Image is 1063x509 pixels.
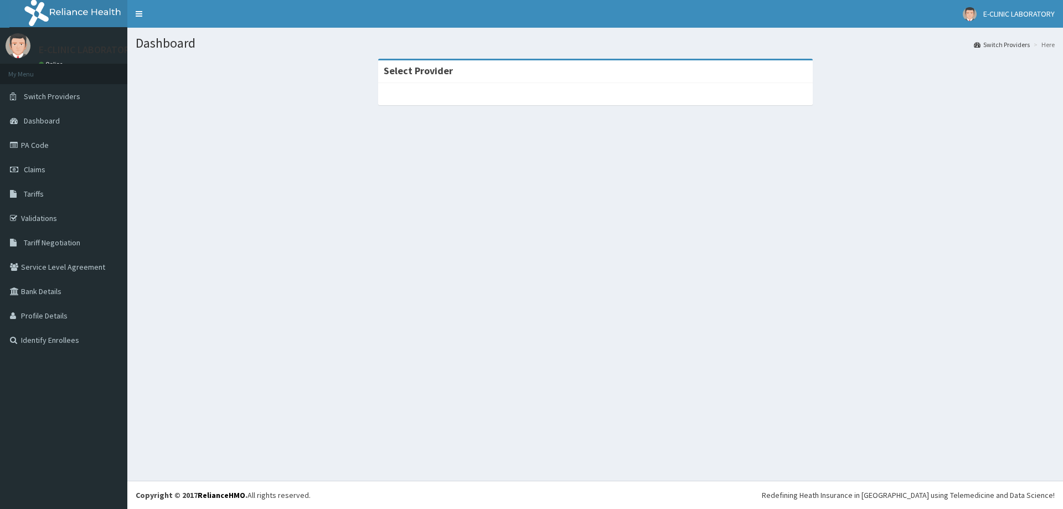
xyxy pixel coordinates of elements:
[1031,40,1055,49] li: Here
[384,64,453,77] strong: Select Provider
[983,9,1055,19] span: E-CLINIC LABORATORY
[198,490,245,500] a: RelianceHMO
[24,91,80,101] span: Switch Providers
[963,7,977,21] img: User Image
[762,490,1055,501] div: Redefining Heath Insurance in [GEOGRAPHIC_DATA] using Telemedicine and Data Science!
[127,481,1063,509] footer: All rights reserved.
[24,116,60,126] span: Dashboard
[24,189,44,199] span: Tariffs
[136,36,1055,50] h1: Dashboard
[974,40,1030,49] a: Switch Providers
[6,33,30,58] img: User Image
[24,238,80,248] span: Tariff Negotiation
[24,164,45,174] span: Claims
[136,490,247,500] strong: Copyright © 2017 .
[39,45,135,55] p: E-CLINIC LABORATORY
[39,60,65,68] a: Online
